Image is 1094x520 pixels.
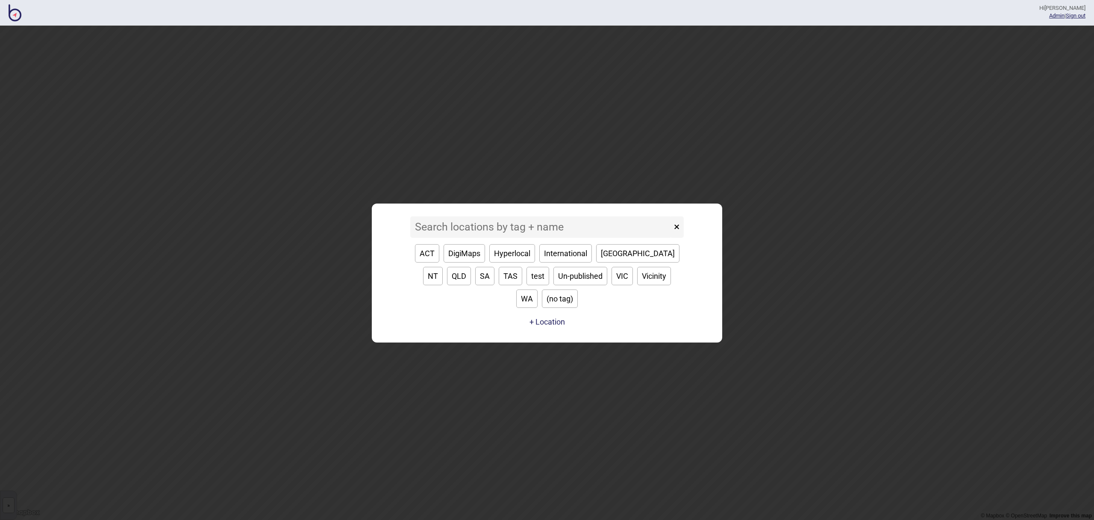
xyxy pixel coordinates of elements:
[670,216,684,238] button: ×
[637,267,671,285] button: Vicinity
[1066,12,1085,19] button: Sign out
[526,267,549,285] button: test
[542,290,578,308] button: (no tag)
[596,244,679,263] button: [GEOGRAPHIC_DATA]
[444,244,485,263] button: DigiMaps
[539,244,592,263] button: International
[489,244,535,263] button: Hyperlocal
[447,267,471,285] button: QLD
[475,267,494,285] button: SA
[612,267,633,285] button: VIC
[553,267,607,285] button: Un-published
[527,314,567,330] a: + Location
[410,216,672,238] input: Search locations by tag + name
[423,267,443,285] button: NT
[1039,4,1085,12] div: Hi [PERSON_NAME]
[529,317,565,326] button: + Location
[516,290,538,308] button: WA
[499,267,522,285] button: TAS
[1049,12,1065,19] a: Admin
[415,244,439,263] button: ACT
[9,4,21,21] img: BindiMaps CMS
[1049,12,1066,19] span: |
